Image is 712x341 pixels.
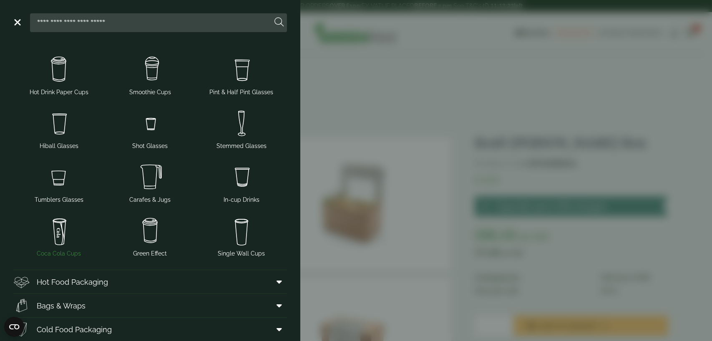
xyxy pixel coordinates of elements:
[37,249,81,258] span: Coca Cola Cups
[13,318,287,341] a: Cold Food Packaging
[108,160,193,194] img: JugsNcaraffes.svg
[108,53,193,86] img: Smoothie_cups.svg
[199,159,284,206] a: In-cup Drinks
[108,107,193,140] img: Shot_glass.svg
[199,51,284,98] a: Pint & Half Pint Glasses
[37,276,108,288] span: Hot Food Packaging
[37,300,86,311] span: Bags & Wraps
[133,249,167,258] span: Green Effect
[37,324,112,335] span: Cold Food Packaging
[17,214,101,248] img: cola.svg
[35,196,83,204] span: Tumblers Glasses
[108,105,193,152] a: Shot Glasses
[224,196,259,204] span: In-cup Drinks
[17,105,101,152] a: Hiball Glasses
[13,273,30,290] img: Deli_box.svg
[108,214,193,248] img: HotDrink_paperCup.svg
[199,160,284,194] img: Incup_drinks.svg
[209,88,273,97] span: Pint & Half Pint Glasses
[129,88,171,97] span: Smoothie Cups
[40,142,78,150] span: Hiball Glasses
[199,107,284,140] img: Stemmed_glass.svg
[13,270,287,293] a: Hot Food Packaging
[17,213,101,260] a: Coca Cola Cups
[17,51,101,98] a: Hot Drink Paper Cups
[129,196,171,204] span: Carafes & Jugs
[199,105,284,152] a: Stemmed Glasses
[4,317,24,337] button: Open CMP widget
[17,159,101,206] a: Tumblers Glasses
[13,294,287,317] a: Bags & Wraps
[17,160,101,194] img: Tumbler_glass.svg
[216,142,267,150] span: Stemmed Glasses
[199,214,284,248] img: plain-soda-cup.svg
[108,213,193,260] a: Green Effect
[108,51,193,98] a: Smoothie Cups
[17,53,101,86] img: HotDrink_paperCup.svg
[30,88,88,97] span: Hot Drink Paper Cups
[218,249,265,258] span: Single Wall Cups
[17,107,101,140] img: Hiball.svg
[199,213,284,260] a: Single Wall Cups
[108,159,193,206] a: Carafes & Jugs
[13,297,30,314] img: Paper_carriers.svg
[199,53,284,86] img: PintNhalf_cup.svg
[132,142,168,150] span: Shot Glasses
